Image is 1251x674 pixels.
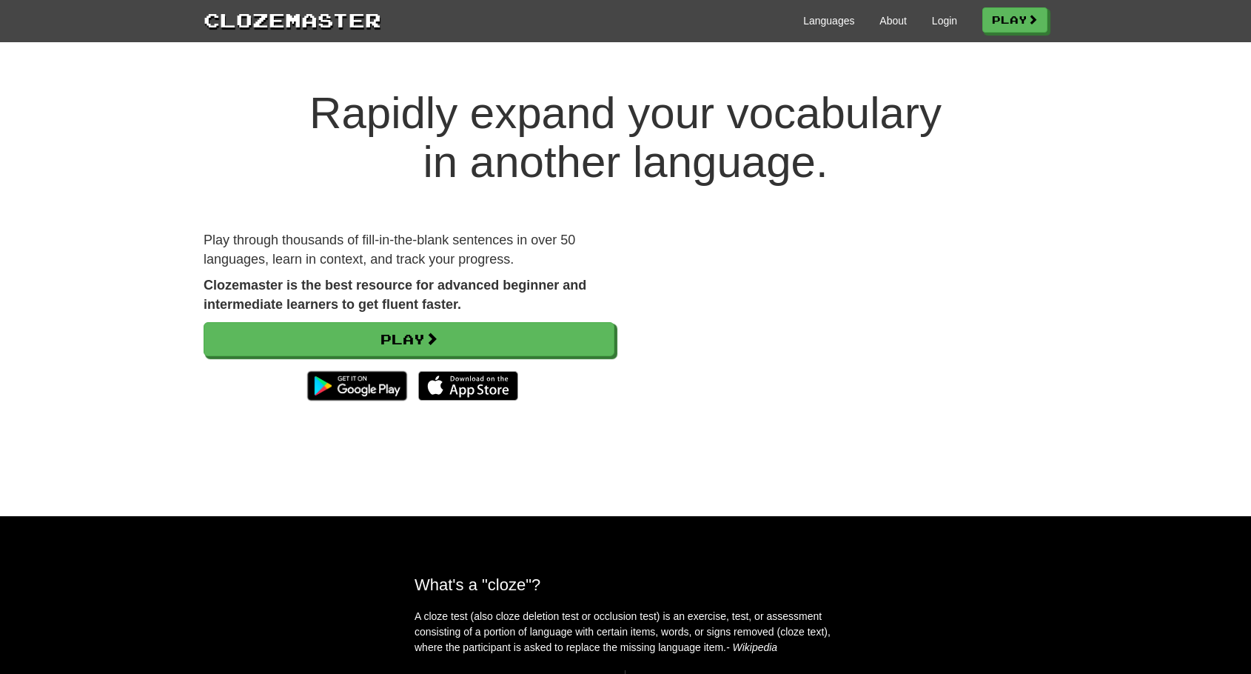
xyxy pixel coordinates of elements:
[415,609,836,655] p: A cloze test (also cloze deletion test or occlusion test) is an exercise, test, or assessment con...
[300,364,415,408] img: Get it on Google Play
[204,231,614,269] p: Play through thousands of fill-in-the-blank sentences in over 50 languages, learn in context, and...
[726,641,777,653] em: - Wikipedia
[803,13,854,28] a: Languages
[204,278,586,312] strong: Clozemaster is the best resource for advanced beginner and intermediate learners to get fluent fa...
[204,322,614,356] a: Play
[418,371,518,401] img: Download_on_the_App_Store_Badge_US-UK_135x40-25178aeef6eb6b83b96f5f2d004eda3bffbb37122de64afbaef7...
[982,7,1047,33] a: Play
[879,13,907,28] a: About
[932,13,957,28] a: Login
[415,575,836,594] h2: What's a "cloze"?
[204,6,381,33] a: Clozemaster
